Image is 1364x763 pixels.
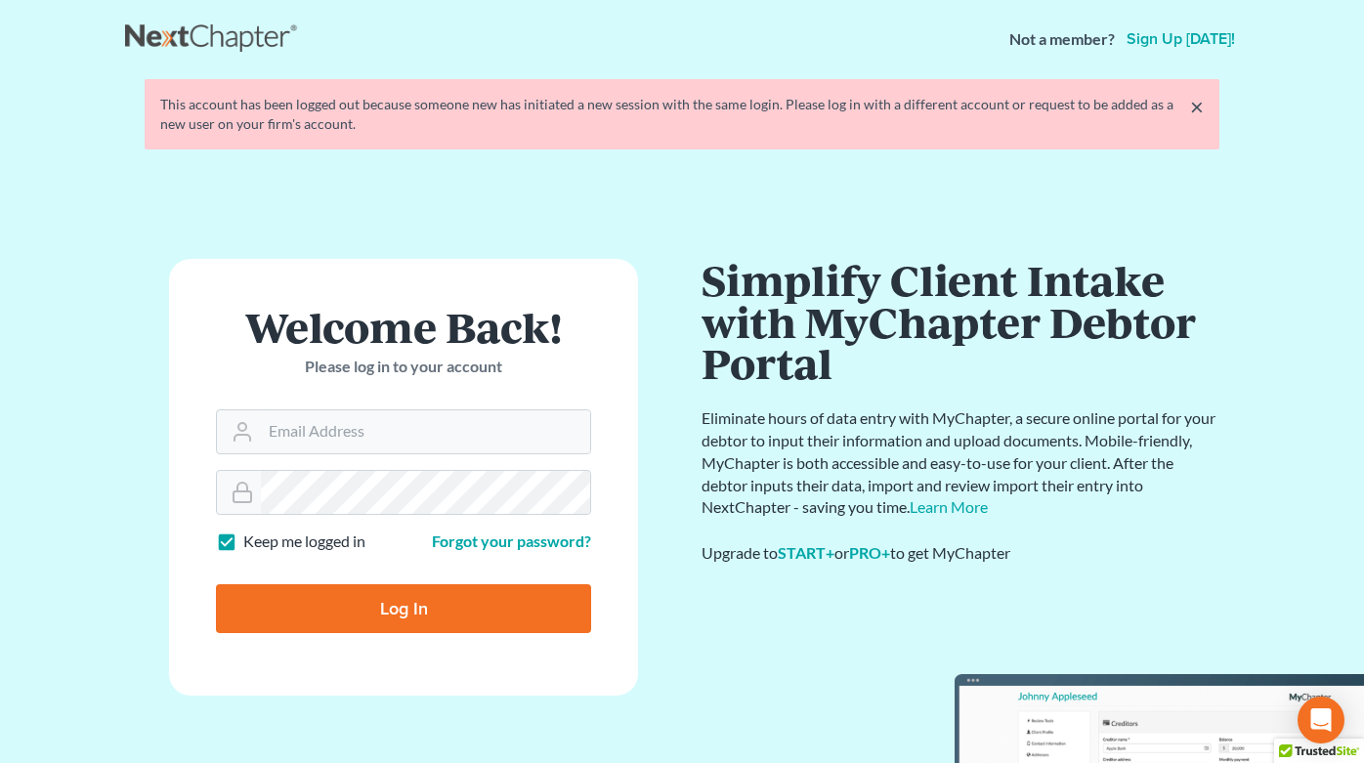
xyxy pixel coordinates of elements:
[778,543,834,562] a: START+
[243,530,365,553] label: Keep me logged in
[702,259,1219,384] h1: Simplify Client Intake with MyChapter Debtor Portal
[849,543,890,562] a: PRO+
[216,584,591,633] input: Log In
[1009,28,1115,51] strong: Not a member?
[910,497,988,516] a: Learn More
[1190,95,1204,118] a: ×
[702,542,1219,565] div: Upgrade to or to get MyChapter
[432,531,591,550] a: Forgot your password?
[160,95,1204,134] div: This account has been logged out because someone new has initiated a new session with the same lo...
[216,356,591,378] p: Please log in to your account
[216,306,591,348] h1: Welcome Back!
[261,410,590,453] input: Email Address
[1123,31,1239,47] a: Sign up [DATE]!
[1298,697,1344,743] div: Open Intercom Messenger
[702,407,1219,519] p: Eliminate hours of data entry with MyChapter, a secure online portal for your debtor to input the...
